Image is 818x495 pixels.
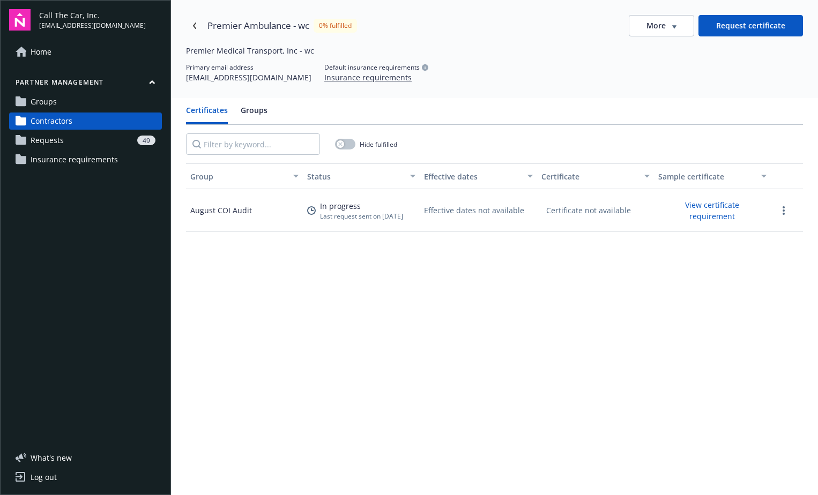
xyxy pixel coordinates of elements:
input: Filter by keyword... [186,133,320,155]
div: Premier Ambulance - wc [207,19,309,33]
div: In progress [320,200,403,212]
a: more [777,204,790,217]
button: Status [303,163,420,189]
button: Certificates [186,104,228,124]
a: Insurance requirements [9,151,162,168]
span: Groups [31,93,57,110]
div: Effective dates [424,171,520,182]
div: Certificate [541,171,638,182]
span: What ' s new [31,452,72,463]
a: Navigate back [186,17,203,34]
span: Call The Car, Inc. [39,10,146,21]
button: Sample certificate [654,163,771,189]
span: More [646,20,666,31]
button: Insurance requirements [324,72,412,83]
a: Home [9,43,162,61]
button: Group [186,163,303,189]
button: More [629,15,694,36]
div: Last request sent on [DATE] [320,212,403,221]
div: August COI Audit [190,205,252,216]
div: Effective dates not available [424,205,524,216]
div: 0% fulfilled [314,19,357,32]
div: Default insurance requirements [324,63,428,72]
div: Primary email address [186,63,311,72]
div: 49 [137,136,155,145]
div: Status [307,171,404,182]
span: Insurance requirements [31,151,118,168]
button: Certificate [537,163,654,189]
button: View certificate requirement [658,197,767,224]
button: Request certificate [698,15,803,36]
span: Contractors [31,112,72,130]
a: Contractors [9,112,162,130]
span: Home [31,43,51,61]
button: Effective dates [420,163,537,189]
div: Premier Medical Transport, Inc - wc [186,45,666,56]
div: Sample certificate [658,171,755,182]
div: Certificate not available [541,202,636,219]
div: Group [190,171,287,182]
button: What's new [9,452,89,463]
span: Requests [31,132,64,149]
span: Hide fulfilled [360,140,397,149]
button: Call The Car, Inc.[EMAIL_ADDRESS][DOMAIN_NAME] [39,9,162,31]
img: navigator-logo.svg [9,9,31,31]
button: Partner management [9,78,162,91]
div: Log out [31,469,57,486]
span: [EMAIL_ADDRESS][DOMAIN_NAME] [39,21,146,31]
div: [EMAIL_ADDRESS][DOMAIN_NAME] [186,72,311,83]
button: Groups [241,104,267,124]
a: Requests49 [9,132,162,149]
a: Groups [9,93,162,110]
